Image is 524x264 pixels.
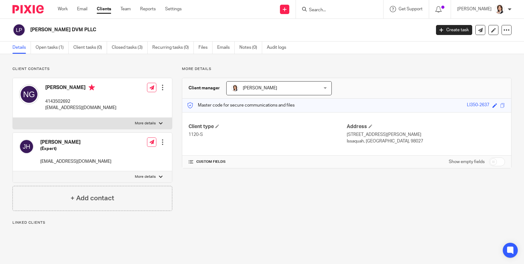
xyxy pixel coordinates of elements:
[198,42,213,54] a: Files
[89,84,95,91] i: Primary
[449,159,485,165] label: Show empty fields
[45,98,116,105] p: 4143502692
[71,193,114,203] h4: + Add contact
[467,102,489,109] div: Ll350-2637
[347,132,505,138] p: [STREET_ADDRESS][PERSON_NAME]
[189,85,220,91] h3: Client manager
[12,220,172,225] p: Linked clients
[135,174,156,179] p: More details
[182,67,512,72] p: More details
[152,42,194,54] a: Recurring tasks (0)
[19,139,34,154] img: svg%3E
[239,42,262,54] a: Notes (0)
[12,5,44,13] img: Pixie
[267,42,291,54] a: Audit logs
[45,105,116,111] p: [EMAIL_ADDRESS][DOMAIN_NAME]
[189,132,347,138] p: 1120-S
[347,123,505,130] h4: Address
[135,121,156,126] p: More details
[165,6,182,12] a: Settings
[495,4,505,14] img: BW%20Website%203%20-%20square.jpg
[399,7,423,11] span: Get Support
[19,84,39,104] img: svg%3E
[40,139,111,146] h4: [PERSON_NAME]
[217,42,235,54] a: Emails
[347,138,505,144] p: Issaquah, [GEOGRAPHIC_DATA], 98027
[436,25,472,35] a: Create task
[187,102,295,108] p: Master code for secure communications and files
[12,67,172,72] p: Client contacts
[231,84,239,92] img: BW%20Website%203%20-%20square.jpg
[73,42,107,54] a: Client tasks (0)
[243,86,277,90] span: [PERSON_NAME]
[97,6,111,12] a: Clients
[120,6,131,12] a: Team
[45,84,116,92] h4: [PERSON_NAME]
[40,146,111,152] h5: (Expert)
[12,23,26,37] img: svg%3E
[36,42,69,54] a: Open tasks (1)
[308,7,365,13] input: Search
[112,42,148,54] a: Closed tasks (3)
[12,42,31,54] a: Details
[58,6,68,12] a: Work
[140,6,156,12] a: Reports
[189,159,347,164] h4: CUSTOM FIELDS
[457,6,492,12] p: [PERSON_NAME]
[189,123,347,130] h4: Client type
[77,6,87,12] a: Email
[40,158,111,165] p: [EMAIL_ADDRESS][DOMAIN_NAME]
[30,27,347,33] h2: [PERSON_NAME] DVM PLLC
